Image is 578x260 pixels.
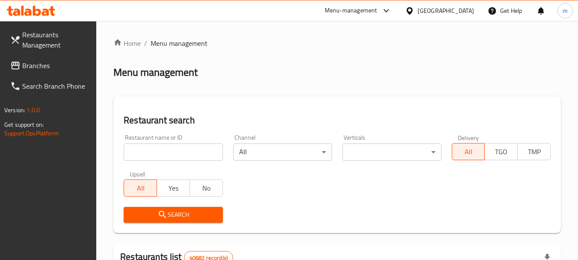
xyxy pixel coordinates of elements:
span: Yes [160,182,187,194]
span: TGO [488,146,514,158]
button: Yes [157,179,190,197]
span: Search [130,209,216,220]
button: TMP [517,143,551,160]
div: ​ [342,143,441,161]
span: m [563,6,568,15]
a: Home [113,38,141,48]
label: Delivery [458,134,479,140]
div: All [233,143,332,161]
span: All [456,146,482,158]
nav: breadcrumb [113,38,561,48]
button: TGO [484,143,518,160]
button: All [124,179,157,197]
span: Branches [22,60,90,71]
h2: Menu management [113,66,198,79]
li: / [144,38,147,48]
div: [GEOGRAPHIC_DATA] [418,6,474,15]
span: Version: [4,105,25,116]
span: All [127,182,154,194]
button: Search [124,207,222,223]
span: TMP [521,146,547,158]
a: Support.OpsPlatform [4,128,59,139]
span: Search Branch Phone [22,81,90,91]
h2: Restaurant search [124,114,551,127]
a: Branches [3,55,97,76]
span: Restaurants Management [22,30,90,50]
button: All [452,143,485,160]
button: No [190,179,223,197]
span: No [193,182,219,194]
span: 1.0.0 [27,105,40,116]
label: Upsell [130,171,145,177]
span: Get support on: [4,119,44,130]
a: Search Branch Phone [3,76,97,96]
div: Menu-management [325,6,377,16]
input: Search for restaurant name or ID.. [124,143,222,161]
a: Restaurants Management [3,24,97,55]
span: Menu management [151,38,207,48]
